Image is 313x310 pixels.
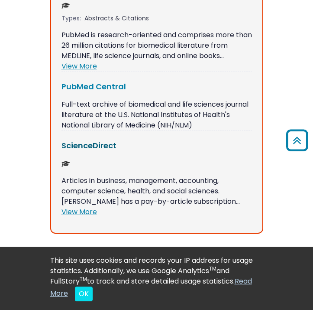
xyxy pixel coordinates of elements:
a: Back to Top [283,133,311,147]
img: Scholarly or Peer Reviewed [61,160,70,168]
div: This site uses cookies and records your IP address for usage statistics. Additionally, we use Goo... [50,255,263,301]
img: Scholarly or Peer Reviewed [61,1,70,10]
sup: TM [209,265,216,272]
button: Close [75,287,93,301]
a: View More [61,207,97,217]
div: Abstracts & Citations [84,14,151,23]
a: ScienceDirect [61,140,116,151]
p: Full-text archive of biomedical and life sciences journal literature at the U.S. National Institu... [61,99,252,131]
span: Types: [61,14,81,23]
p: [PERSON_NAME] has a pay-by-article subscription… [61,196,252,207]
a: View More [61,61,97,71]
p: Articles in business, management, accounting, computer science, health, and social sciences. [61,176,252,196]
a: PubMed Central [61,81,126,92]
p: PubMed is research-oriented and comprises more than 26 million citations for biomedical literatur... [61,30,252,61]
sup: TM [80,275,87,283]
